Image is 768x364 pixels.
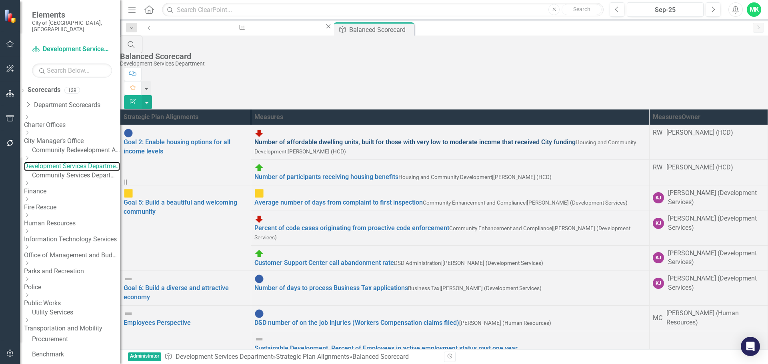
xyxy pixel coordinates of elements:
small: [PERSON_NAME] (Development Services) [394,260,543,266]
img: Information Unavailable [254,274,264,284]
span: Housing and Community Development [398,174,492,180]
td: Double-Click to Edit Right Click for Context Menu [120,125,251,185]
span: Administrator [128,352,161,362]
a: Number of affordable dwelling units, built for those with very low to moderate income that receiv... [254,138,576,146]
td: Double-Click to Edit [649,185,768,211]
small: City of [GEOGRAPHIC_DATA], [GEOGRAPHIC_DATA] [32,20,112,33]
td: Double-Click to Edit [649,245,768,271]
td: Double-Click to Edit Right Click for Context Menu [251,306,649,331]
td: Double-Click to Edit [649,271,768,306]
a: Percent of code cases originating from proactive code enforcement [254,224,449,232]
div: [PERSON_NAME] (HCD) [666,163,733,172]
a: Development Services Department [176,353,273,360]
img: Monitoring Progress [254,189,264,198]
small: [PERSON_NAME] (Development Services) [408,285,542,291]
div: Balanced Scorecard [352,353,409,360]
span: | [552,225,553,231]
a: Number of participants receiving housing benefits [254,173,398,181]
td: Double-Click to Edit [649,125,768,160]
span: | [492,174,493,180]
span: Community Enhancement and Compliance [449,225,552,231]
td: Double-Click to Edit Right Click for Context Menu [251,271,649,306]
a: Public Works [24,299,120,308]
a: Office of Management and Budget [24,251,120,260]
a: Customer Support Center call abandonment rate [254,259,394,267]
a: Scorecards [28,86,60,95]
div: [PERSON_NAME] (HCD) [666,128,733,137]
td: Double-Click to Edit Right Click for Context Menu [251,125,649,160]
span: Search [573,6,590,12]
a: Community Redevelopment Agency [32,146,120,155]
div: Development Services Department [120,61,764,67]
a: City Manager's Office [24,137,120,146]
a: Department Scorecards [34,101,120,110]
div: [PERSON_NAME] (Development Services) [668,274,764,292]
div: KJ [653,192,664,203]
a: Information Technology Services [24,235,120,244]
td: Double-Click to Edit Right Click for Context Menu [251,160,649,185]
a: Goal 2: Enable housing options for all income levels [124,138,230,155]
div: KJ [653,252,664,263]
td: Double-Click to Edit Right Click for Context Menu [251,185,649,211]
td: Double-Click to Edit [649,306,768,331]
a: Strategic Plan Alignments [276,353,349,360]
div: Balanced Scorecard [120,52,764,61]
small: [PERSON_NAME] (HCD) [398,174,552,180]
a: Utility Services [32,308,120,317]
span: | [441,260,442,266]
a: Development Services Department [32,45,112,54]
input: Search ClearPoint... [162,3,604,17]
a: Finance [24,187,120,196]
td: Double-Click to Edit Right Click for Context Menu [251,245,649,271]
a: Charter Offices [24,121,120,130]
a: Goal 6: Build a diverse and attractive economy [124,284,229,301]
img: ClearPoint Strategy [4,9,18,23]
small: [PERSON_NAME] (Human Resources) [459,320,551,326]
span: Community Enhancement and Compliance [423,199,526,206]
div: Open Intercom Messenger [741,337,760,356]
div: RW [653,128,662,137]
span: DSD Administration [394,260,441,266]
small: [PERSON_NAME] (Development Services) [423,199,628,206]
td: Double-Click to Edit [649,331,768,356]
div: Percent of code cases originating from proactive code enforcement [164,30,317,40]
span: | [440,285,441,291]
img: Reviewing for Improvement [254,128,264,138]
a: Development Services Department [24,162,120,171]
a: Percent of code cases originating from proactive code enforcement [157,22,324,32]
div: Sep-25 [630,5,701,15]
img: Not Defined [124,309,133,318]
div: [PERSON_NAME] (Development Services) [668,249,764,267]
div: [PERSON_NAME] (Development Services) [668,189,764,207]
img: Reviewing for Improvement [254,214,264,224]
button: Sep-25 [627,2,704,17]
td: Double-Click to Edit [649,211,768,245]
span: Elements [32,10,112,20]
img: Monitoring Progress [124,189,133,198]
a: Goal 5: Build a beautiful and welcoming community [124,199,237,215]
div: RW [653,163,662,172]
span: | [526,199,527,206]
td: Double-Click to Edit Right Click for Context Menu [251,331,649,356]
small: [PERSON_NAME] (HCD) [254,139,636,155]
a: Average number of days from complaint to first inspection [254,199,423,206]
a: Sustainable Development, Percent of Employees in active employment status past one year [254,344,518,352]
div: Measures [254,113,646,122]
a: Procurement [32,335,120,344]
div: MC [653,314,662,323]
a: Employees Perspective [124,319,191,326]
td: Double-Click to Edit Right Click for Context Menu [251,211,649,245]
a: Fire Rescue [24,203,120,212]
a: Benchmark [32,350,120,359]
div: KJ [653,218,664,229]
td: Double-Click to Edit Right Click for Context Menu [120,185,251,271]
div: Balanced Scorecard [349,25,412,35]
a: DSD number of on the job injuries (Workers Compensation claims filed) [254,319,459,326]
button: MK [747,2,761,17]
a: Parks and Recreation [24,267,120,276]
div: » » [164,352,438,362]
td: Double-Click to Edit [649,160,768,185]
img: Not Defined [254,334,264,344]
a: Transportation and Mobility [24,324,120,333]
